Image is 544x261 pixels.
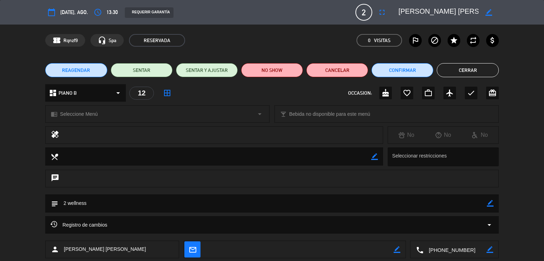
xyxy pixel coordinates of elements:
[411,36,420,45] i: outlined_flag
[368,36,370,45] span: 0
[487,200,494,207] i: border_color
[289,110,370,118] span: Bebida no disponible para este menú
[374,36,390,45] em: Visitas
[51,111,57,118] i: chrome_reader_mode
[45,63,107,77] button: REAGENDAR
[462,130,498,140] div: No
[189,246,196,253] i: mail_outline
[469,36,477,45] i: repeat
[50,153,58,160] i: local_dining
[45,6,58,19] button: calendar_today
[163,89,171,97] i: border_all
[372,63,433,77] button: Confirmar
[485,9,492,16] i: border_color
[125,7,173,18] div: REQUERIR GARANTÍA
[487,246,493,253] i: border_color
[53,36,61,45] span: confirmation_number
[437,63,498,77] button: Cerrar
[306,63,368,77] button: Cancelar
[488,89,497,97] i: card_giftcard
[64,245,146,253] span: [PERSON_NAME] [PERSON_NAME]
[430,36,439,45] i: block
[94,8,102,16] i: access_time
[355,4,372,21] span: 2
[60,110,97,118] span: Seleccione Menú
[446,89,454,97] i: airplanemode_active
[450,36,458,45] i: star
[129,87,154,100] div: 12
[109,36,116,45] span: Spa
[425,130,462,140] div: No
[376,6,388,19] button: fullscreen
[467,89,475,97] i: check
[51,174,59,183] i: chat
[51,245,59,254] i: person
[60,8,88,16] span: [DATE], ago.
[424,89,433,97] i: work_outline
[371,153,378,160] i: border_color
[388,130,425,140] div: No
[394,246,400,253] i: border_color
[111,63,172,77] button: SENTAR
[98,36,106,45] i: headset_mic
[59,89,77,97] span: PIANO B
[280,111,287,118] i: local_bar
[62,67,90,74] span: REAGENDAR
[488,36,497,45] i: attach_money
[176,63,238,77] button: SENTAR Y AJUSTAR
[107,8,118,16] span: 13:30
[381,89,390,97] i: cake
[241,63,303,77] button: NO SHOW
[47,8,56,16] i: calendar_today
[50,221,107,229] span: Registro de cambios
[51,130,59,140] i: healing
[378,8,386,16] i: fullscreen
[114,89,122,97] i: arrow_drop_down
[485,221,494,229] i: arrow_drop_down
[256,110,264,118] i: arrow_drop_down
[63,36,78,45] span: Rqnzf9
[49,89,57,97] i: dashboard
[403,89,411,97] i: favorite_border
[416,246,423,254] i: local_phone
[91,6,104,19] button: access_time
[129,34,185,47] span: RESERVADA
[50,200,58,207] i: subject
[348,89,372,97] span: OCCASION:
